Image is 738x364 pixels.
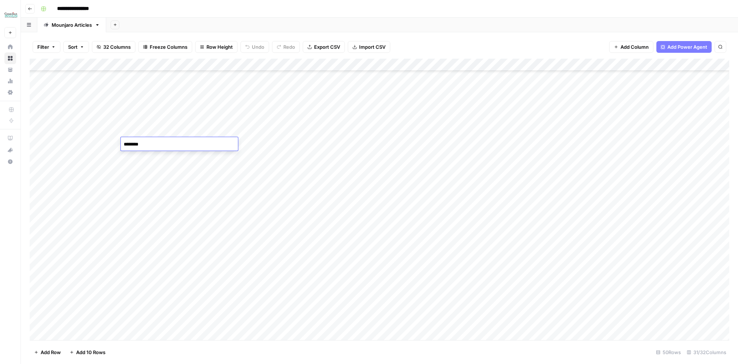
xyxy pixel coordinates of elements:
img: BCI Logo [4,8,18,22]
button: Help + Support [4,156,16,168]
span: Redo [283,43,295,51]
a: Your Data [4,64,16,76]
button: Filter [33,41,60,53]
button: Add Column [609,41,653,53]
button: Undo [241,41,269,53]
span: Add Row [41,349,61,356]
span: Filter [37,43,49,51]
span: Add Column [620,43,649,51]
div: What's new? [5,144,16,155]
span: Undo [252,43,264,51]
button: Import CSV [348,41,390,53]
span: Add 10 Rows [76,349,105,356]
button: Add Power Agent [656,41,712,53]
button: Freeze Columns [138,41,192,53]
a: Usage [4,75,16,87]
div: Mounjaro Articles [52,21,92,29]
span: Row Height [206,43,233,51]
span: Freeze Columns [150,43,187,51]
a: Browse [4,52,16,64]
a: Settings [4,87,16,98]
button: Sort [63,41,89,53]
a: AirOps Academy [4,132,16,144]
a: Home [4,41,16,53]
div: 31/32 Columns [684,346,729,358]
button: Workspace: BCI [4,6,16,24]
span: Import CSV [359,43,385,51]
button: Row Height [195,41,238,53]
button: Redo [272,41,300,53]
span: 32 Columns [103,43,131,51]
button: 32 Columns [92,41,135,53]
span: Sort [68,43,78,51]
button: Add Row [30,346,65,358]
button: What's new? [4,144,16,156]
button: Export CSV [303,41,345,53]
a: Mounjaro Articles [37,18,106,32]
span: Export CSV [314,43,340,51]
span: Add Power Agent [667,43,707,51]
button: Add 10 Rows [65,346,110,358]
div: 50 Rows [653,346,684,358]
